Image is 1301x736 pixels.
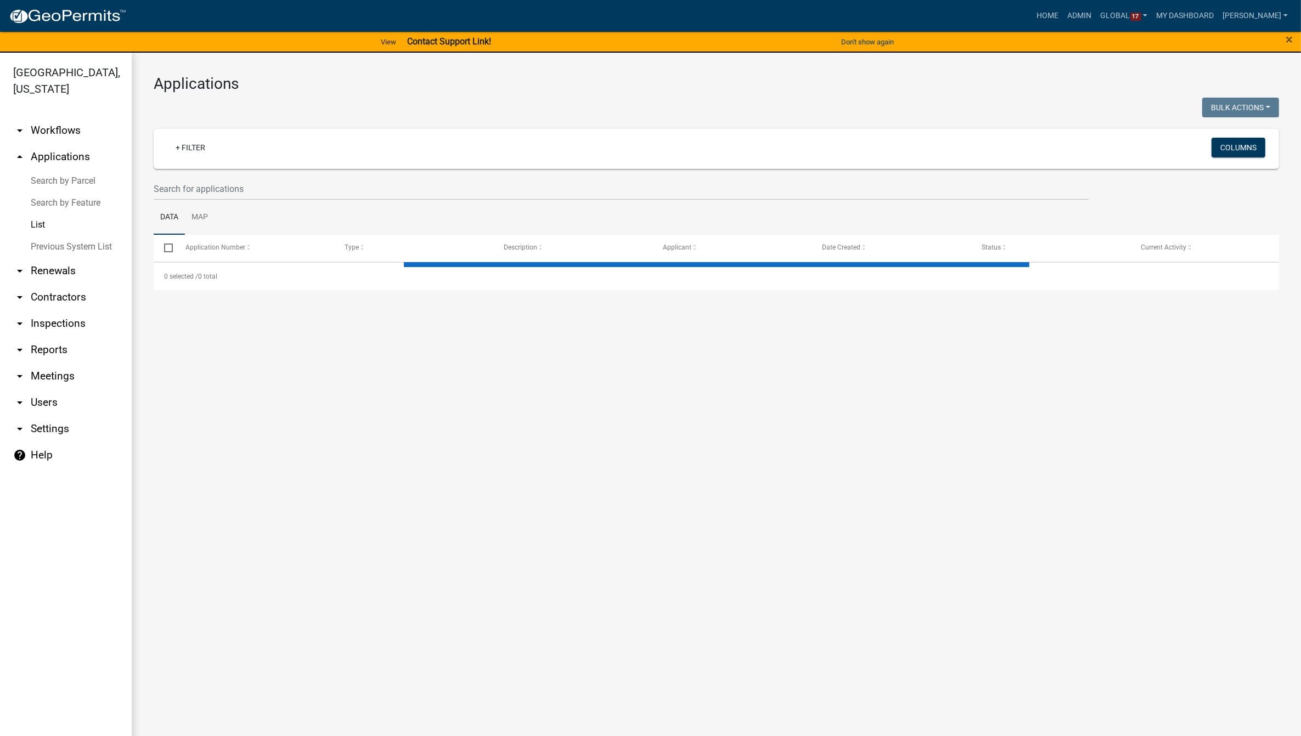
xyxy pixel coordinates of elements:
[493,235,652,261] datatable-header-cell: Description
[812,235,971,261] datatable-header-cell: Date Created
[1130,13,1141,21] span: 17
[1096,5,1152,26] a: Global17
[13,396,26,409] i: arrow_drop_down
[1218,5,1292,26] a: [PERSON_NAME]
[185,200,215,235] a: Map
[13,150,26,163] i: arrow_drop_up
[154,75,1279,93] h3: Applications
[652,235,812,261] datatable-header-cell: Applicant
[971,235,1130,261] datatable-header-cell: Status
[13,264,26,278] i: arrow_drop_down
[154,235,174,261] datatable-header-cell: Select
[13,449,26,462] i: help
[1130,235,1289,261] datatable-header-cell: Current Activity
[1152,5,1218,26] a: My Dashboard
[837,33,898,51] button: Don't show again
[1286,32,1293,47] span: ×
[407,36,491,47] strong: Contact Support Link!
[1202,98,1279,117] button: Bulk Actions
[823,244,861,251] span: Date Created
[174,235,334,261] datatable-header-cell: Application Number
[13,291,26,304] i: arrow_drop_down
[504,244,537,251] span: Description
[1141,244,1186,251] span: Current Activity
[13,317,26,330] i: arrow_drop_down
[13,370,26,383] i: arrow_drop_down
[13,124,26,137] i: arrow_drop_down
[154,263,1279,290] div: 0 total
[185,244,245,251] span: Application Number
[1212,138,1265,157] button: Columns
[164,273,198,280] span: 0 selected /
[13,343,26,356] i: arrow_drop_down
[663,244,691,251] span: Applicant
[1286,33,1293,46] button: Close
[154,178,1089,200] input: Search for applications
[1063,5,1096,26] a: Admin
[13,422,26,435] i: arrow_drop_down
[982,244,1001,251] span: Status
[334,235,493,261] datatable-header-cell: Type
[345,244,359,251] span: Type
[167,138,214,157] a: + Filter
[154,200,185,235] a: Data
[1033,5,1063,26] a: Home
[376,33,401,51] a: View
